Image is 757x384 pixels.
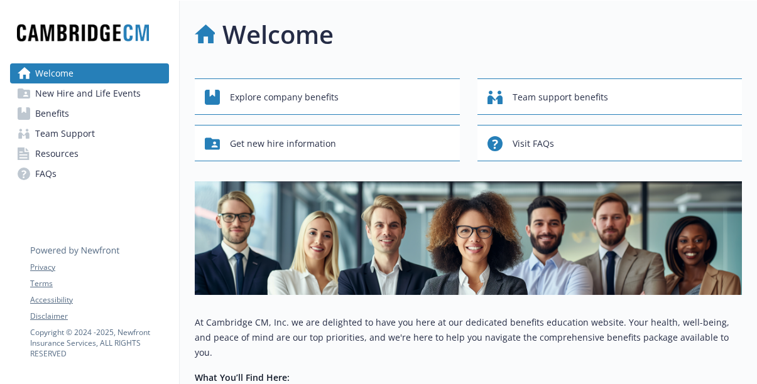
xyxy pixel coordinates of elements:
[35,144,79,164] span: Resources
[35,63,74,83] span: Welcome
[230,85,339,109] span: Explore company benefits
[35,83,141,104] span: New Hire and Life Events
[513,85,608,109] span: Team support benefits
[10,63,169,83] a: Welcome
[195,78,460,115] button: Explore company benefits
[195,315,742,360] p: At Cambridge CM, Inc. we are delighted to have you here at our dedicated benefits education websi...
[10,144,169,164] a: Resources
[30,294,168,306] a: Accessibility
[10,164,169,184] a: FAQs
[513,132,554,156] span: Visit FAQs
[10,83,169,104] a: New Hire and Life Events
[30,262,168,273] a: Privacy
[10,124,169,144] a: Team Support
[195,125,460,161] button: Get new hire information
[30,327,168,359] p: Copyright © 2024 - 2025 , Newfront Insurance Services, ALL RIGHTS RESERVED
[35,164,57,184] span: FAQs
[30,311,168,322] a: Disclaimer
[195,371,290,383] strong: What You’ll Find Here:
[10,104,169,124] a: Benefits
[30,278,168,289] a: Terms
[35,104,69,124] span: Benefits
[195,181,742,295] img: overview page banner
[477,125,743,161] button: Visit FAQs
[222,16,334,53] h1: Welcome
[230,132,336,156] span: Get new hire information
[477,78,743,115] button: Team support benefits
[35,124,95,144] span: Team Support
